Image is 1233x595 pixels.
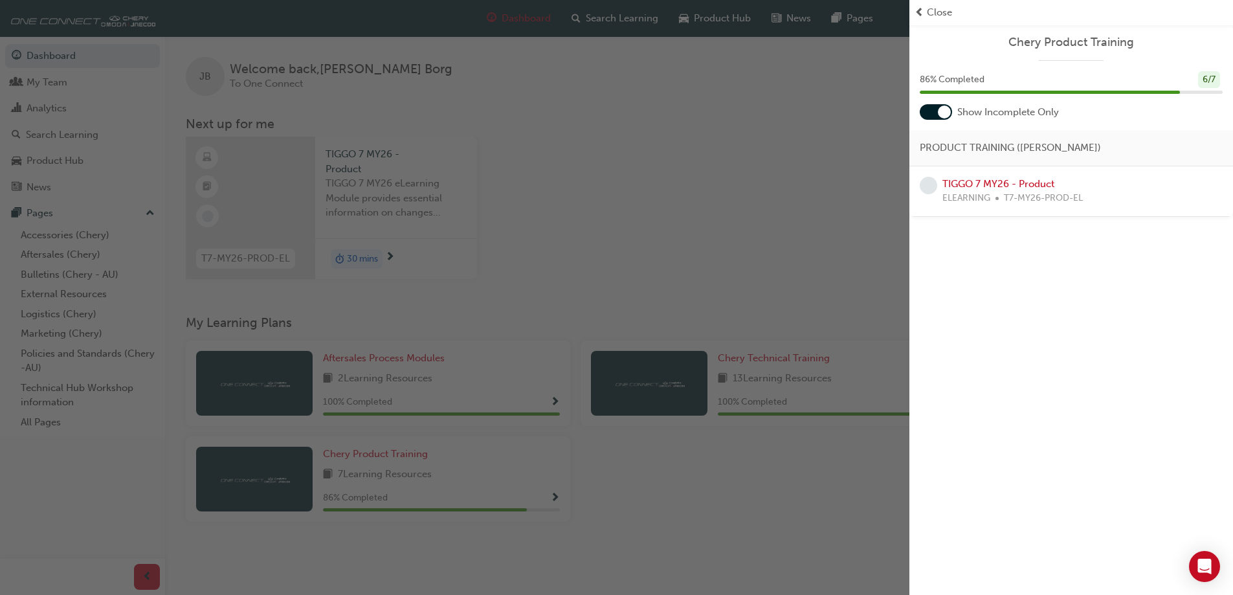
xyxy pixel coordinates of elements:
a: TIGGO 7 MY26 - Product [942,178,1054,190]
span: learningRecordVerb_NONE-icon [920,177,937,194]
div: Open Intercom Messenger [1189,551,1220,582]
span: 86 % Completed [920,73,984,87]
div: 6 / 7 [1198,71,1220,89]
button: prev-iconClose [915,5,1228,20]
span: Close [927,5,952,20]
span: ELEARNING [942,191,990,206]
span: Show Incomplete Only [957,105,1059,120]
span: PRODUCT TRAINING ([PERSON_NAME]) [920,140,1101,155]
span: prev-icon [915,5,924,20]
a: Chery Product Training [920,35,1223,50]
span: T7-MY26-PROD-EL [1004,191,1083,206]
